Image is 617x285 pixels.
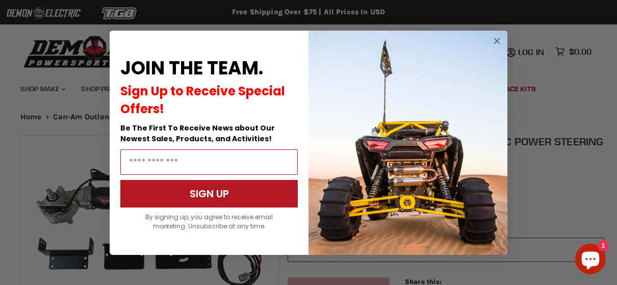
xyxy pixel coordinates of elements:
span: By signing up, you agree to receive email marketing. Unsubscribe at any time. [145,213,273,230]
input: Email Address [120,149,298,175]
img: a9095488-b6e7-41ba-879d-588abfab540b.jpeg [308,31,507,255]
inbox-online-store-chat: Shopify online store chat [572,244,609,277]
button: Close dialog [491,35,503,47]
span: Sign Up to Receive Special Offers! [120,83,285,117]
span: JOIN THE TEAM. [120,55,263,81]
button: SIGN UP [120,180,298,208]
span: Be The First To Receive News about Our Newest Sales, Products, and Activities! [120,123,275,144]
